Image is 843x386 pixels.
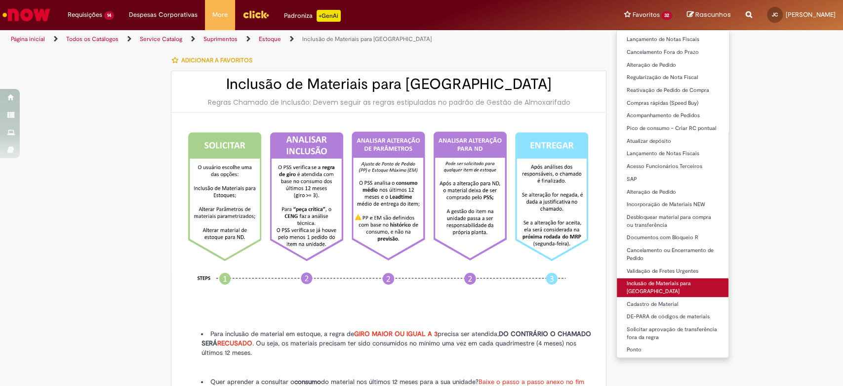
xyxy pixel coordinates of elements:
ul: Favoritos [616,30,729,358]
a: Incorporação de Materiais NEW [617,199,728,210]
ul: Trilhas de página [7,30,555,48]
a: Lançamento de Notas Fiscais [617,148,728,159]
a: Atualizar depósito [617,136,728,147]
a: Estoque [259,35,281,43]
a: Cancelamento Fora do Prazo [617,47,728,58]
a: Solicitar aprovação de transferência fora da regra [617,324,728,343]
span: Despesas Corporativas [129,10,198,20]
div: Padroniza [284,10,341,22]
img: ServiceNow [1,5,52,25]
a: Lançamento de Notas Fiscais [617,34,728,45]
a: Documentos com Bloqueio R [617,232,728,243]
a: Regularização de Nota Fiscal [617,72,728,83]
a: Desbloquear material para compra ou transferência [617,212,728,230]
a: Inclusão de Materiais para [GEOGRAPHIC_DATA] [302,35,432,43]
a: Alteração de Pedido [617,60,728,71]
a: Compras rápidas (Speed Buy) [617,98,728,109]
a: Rascunhos [687,10,731,20]
a: Página inicial [11,35,45,43]
span: Adicionar a Favoritos [181,56,252,64]
span: Rascunhos [695,10,731,19]
a: Inclusão de Materiais para [GEOGRAPHIC_DATA] [617,278,728,297]
span: Requisições [68,10,102,20]
a: Reativação de Pedido de Compra [617,85,728,96]
h2: Inclusão de Materiais para [GEOGRAPHIC_DATA] [181,76,596,92]
a: SAP [617,174,728,185]
span: JC [772,11,778,18]
a: Todos os Catálogos [66,35,119,43]
span: RECUSADO [217,339,252,347]
a: Alteração de Pedido [617,187,728,198]
span: [PERSON_NAME] [786,10,836,19]
a: Suprimentos [203,35,238,43]
a: Cancelamento ou Encerramento de Pedido [617,245,728,263]
strong: DO CONTRÁRIO O CHAMADO SERÁ [201,330,591,347]
li: Para inclusão de material em estoque, a regra de precisa ser atendida, . Ou seja, os materiais pr... [201,329,596,357]
span: 14 [104,11,114,20]
a: DE-PARA de códigos de materiais [617,311,728,322]
a: Cadastro de Material [617,299,728,310]
img: click_logo_yellow_360x200.png [242,7,269,22]
strong: GIRO MAIOR OU IGUAL A 3 [354,330,438,338]
div: Regras Chamado de Inclusão: Devem seguir as regras estipuladas no padrão de Gestão de Almoxarifado [181,97,596,107]
a: Pico de consumo - Criar RC pontual [617,123,728,134]
a: Acesso Funcionários Terceiros [617,161,728,172]
span: Favoritos [632,10,659,20]
a: Validação de Fretes Urgentes [617,266,728,277]
p: +GenAi [317,10,341,22]
span: More [212,10,228,20]
strong: consumo [294,378,321,386]
a: Acompanhamento de Pedidos [617,110,728,121]
a: Service Catalog [140,35,182,43]
span: 32 [661,11,672,20]
button: Adicionar a Favoritos [171,50,257,71]
a: Ponto [617,344,728,355]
